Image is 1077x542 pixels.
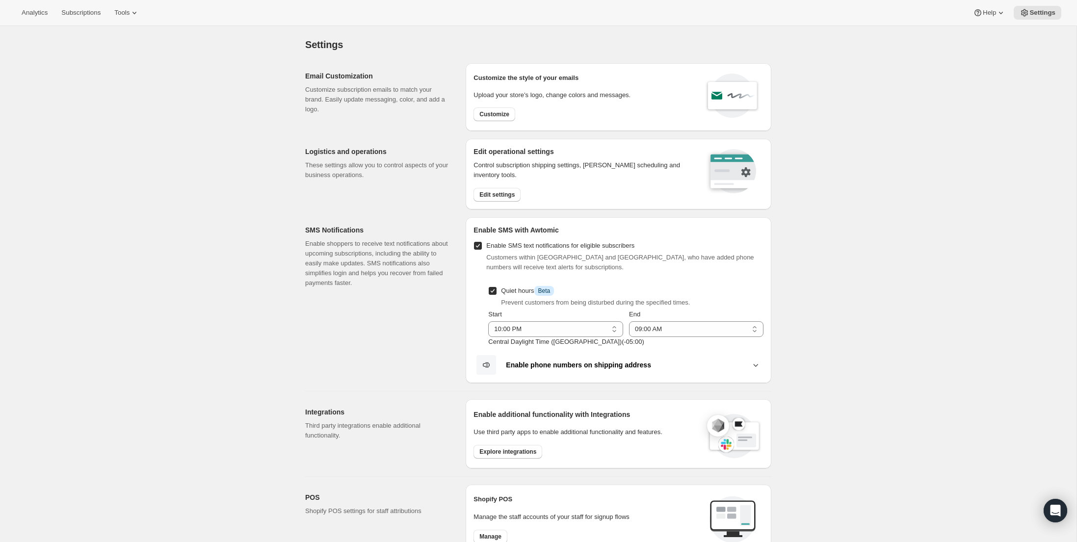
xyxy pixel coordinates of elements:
span: Settings [305,39,343,50]
h2: POS [305,492,450,502]
span: Prevent customers from being disturbed during the specified times. [501,299,690,306]
p: Use third party apps to enable additional functionality and features. [473,427,697,437]
span: Help [983,9,996,17]
button: Help [967,6,1012,20]
button: Enable phone numbers on shipping address [473,355,763,375]
h2: SMS Notifications [305,225,450,235]
p: Enable shoppers to receive text notifications about upcoming subscriptions, including the ability... [305,239,450,288]
span: Start [488,310,501,318]
p: Central Daylight Time ([GEOGRAPHIC_DATA]) ( -05 : 00 ) [488,337,763,347]
p: Manage the staff accounts of your staff for signup flows [473,512,702,522]
span: Analytics [22,9,48,17]
h2: Logistics and operations [305,147,450,156]
button: Tools [108,6,145,20]
h2: Shopify POS [473,494,702,504]
h2: Integrations [305,407,450,417]
span: Customize [479,110,509,118]
span: Manage [479,533,501,541]
span: Beta [538,287,551,295]
p: Customize subscription emails to match your brand. Easily update messaging, color, and add a logo. [305,85,450,114]
h2: Edit operational settings [473,147,693,156]
button: Customize [473,107,515,121]
p: Third party integrations enable additional functionality. [305,421,450,440]
p: These settings allow you to control aspects of your business operations. [305,160,450,180]
span: End [629,310,640,318]
p: Shopify POS settings for staff attributions [305,506,450,516]
p: Customize the style of your emails [473,73,578,83]
p: Upload your store’s logo, change colors and messages. [473,90,630,100]
span: Subscriptions [61,9,101,17]
span: Tools [114,9,130,17]
button: Analytics [16,6,53,20]
span: Settings [1029,9,1055,17]
span: Explore integrations [479,448,536,456]
span: Quiet hours [501,287,554,294]
span: Customers within [GEOGRAPHIC_DATA] and [GEOGRAPHIC_DATA], who have added phone numbers will recei... [486,254,754,271]
button: Explore integrations [473,445,542,459]
span: Enable SMS text notifications for eligible subscribers [486,242,634,249]
b: Enable phone numbers on shipping address [506,361,651,369]
h2: Enable SMS with Awtomic [473,225,763,235]
h2: Enable additional functionality with Integrations [473,410,697,419]
span: Edit settings [479,191,515,199]
button: Edit settings [473,188,521,202]
div: Open Intercom Messenger [1044,499,1067,522]
p: Control subscription shipping settings, [PERSON_NAME] scheduling and inventory tools. [473,160,693,180]
button: Settings [1014,6,1061,20]
button: Subscriptions [55,6,106,20]
h2: Email Customization [305,71,450,81]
